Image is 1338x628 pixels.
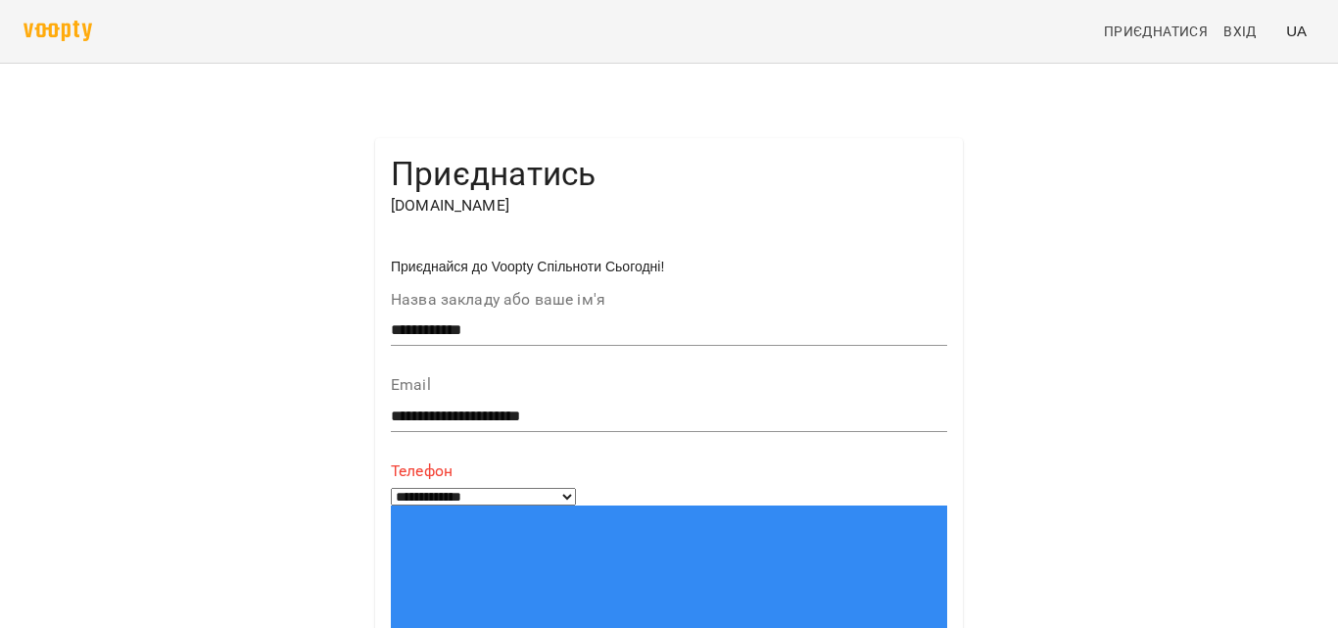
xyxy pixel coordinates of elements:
img: voopty.png [24,21,92,41]
h4: Приєднатись [391,154,947,194]
button: UA [1278,13,1314,49]
label: Email [391,377,947,393]
label: Телефон [391,463,947,479]
span: Приєднатися [1104,20,1208,43]
select: Phone number country [391,488,576,506]
span: UA [1286,21,1307,41]
p: [DOMAIN_NAME] [391,194,947,217]
span: Вхід [1223,20,1257,43]
a: Вхід [1216,14,1278,49]
label: Назва закладу або ваше ім'я [391,292,947,308]
a: Приєднатися [1096,14,1216,49]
